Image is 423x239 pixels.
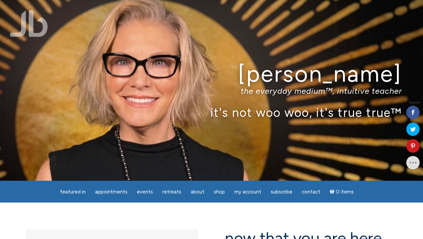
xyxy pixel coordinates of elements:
p: the everyday medium™, intuitive teacher [21,86,402,96]
img: Jamie Butler. The Everyday Medium [10,10,48,37]
span: Shop [214,189,225,195]
h1: [PERSON_NAME] [21,61,402,86]
a: Cart0 items [326,185,358,198]
a: Subscribe [267,185,297,198]
p: it's not woo woo, it's true true™ [21,105,402,119]
span: 0 items [336,189,354,194]
span: Events [137,189,153,195]
a: Appointments [91,185,132,198]
a: About [187,185,208,198]
span: featured in [60,189,86,195]
span: Appointments [95,189,128,195]
span: Subscribe [271,189,292,195]
a: Retreats [158,185,185,198]
span: My Account [234,189,261,195]
span: About [191,189,204,195]
a: My Account [230,185,265,198]
span: Shares [409,101,420,104]
i: Cart [330,189,336,195]
a: Shop [210,185,229,198]
a: Events [133,185,157,198]
span: Retreats [162,189,181,195]
span: Contact [302,189,320,195]
a: Contact [298,185,324,198]
a: featured in [56,185,90,198]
